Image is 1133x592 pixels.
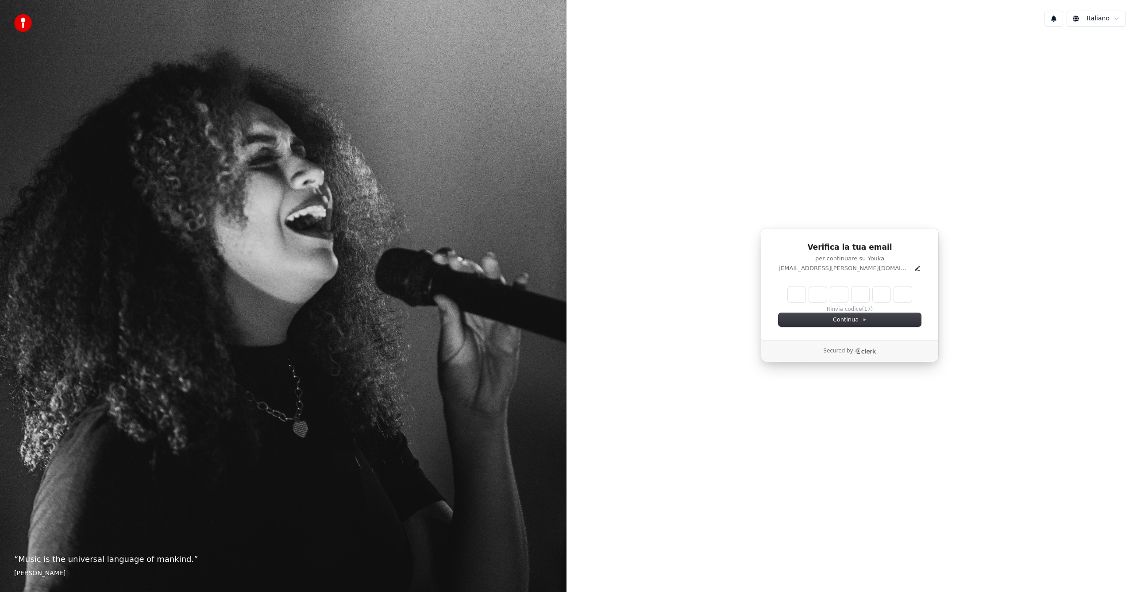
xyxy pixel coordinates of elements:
[778,264,910,272] p: [EMAIL_ADDRESS][PERSON_NAME][DOMAIN_NAME]
[778,255,921,263] p: per continuare su Youka
[855,348,876,354] a: Clerk logo
[14,569,552,578] footer: [PERSON_NAME]
[778,313,921,326] button: Continua
[778,242,921,253] h1: Verifica la tua email
[14,14,32,32] img: youka
[14,553,552,565] p: “ Music is the universal language of mankind. ”
[833,316,867,324] span: Continua
[823,348,853,355] p: Secured by
[914,265,921,272] button: Edit
[788,286,929,302] input: Enter verification code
